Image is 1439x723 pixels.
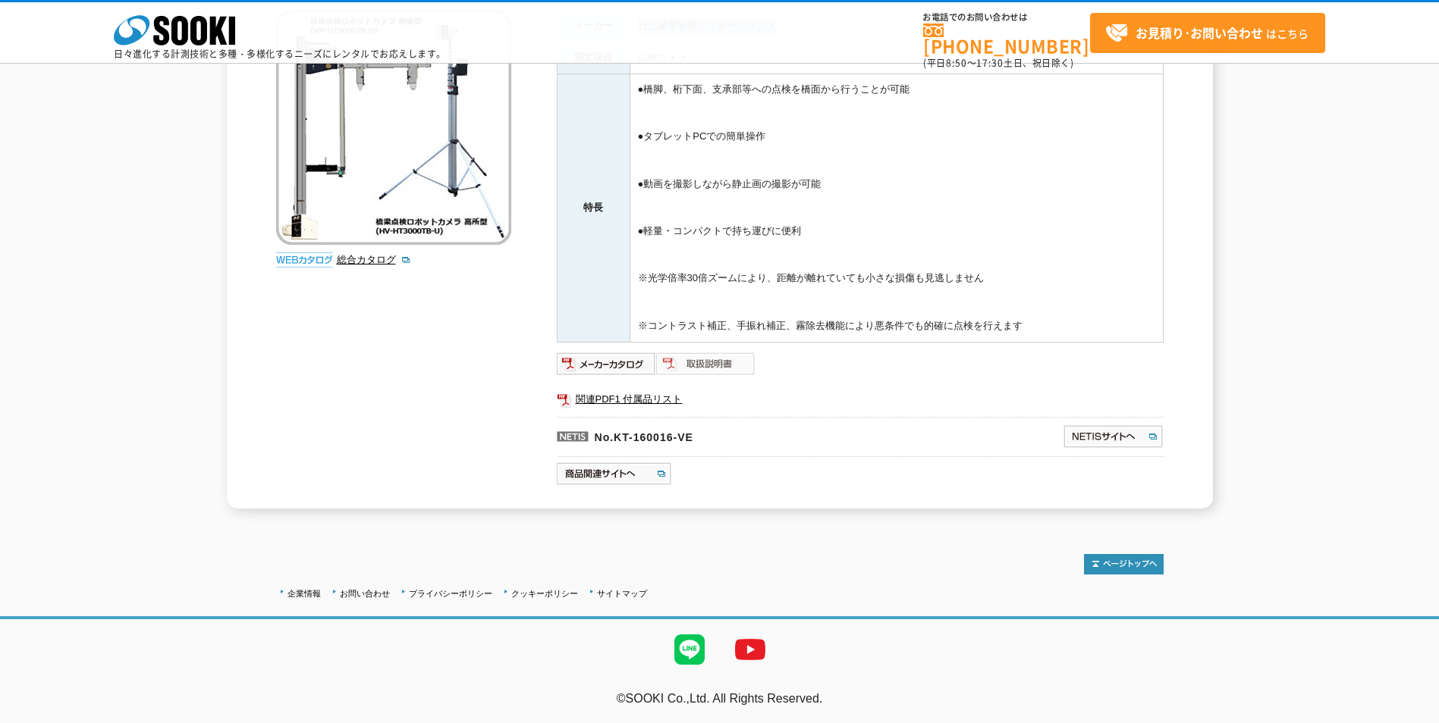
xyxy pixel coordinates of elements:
[1381,708,1439,721] a: テストMail
[946,56,967,70] span: 8:50
[656,361,756,373] a: 取扱説明書
[276,252,333,268] img: webカタログ
[659,619,720,680] img: LINE
[1136,23,1263,42] strong: お見積り･お問い合わせ
[409,589,492,598] a: プライバシーポリシー
[557,361,656,373] a: メーカーカタログ
[337,254,411,265] a: 総合カタログ
[630,74,1163,342] td: ●橋脚、桁下面、支承部等への点検を橋面から行うことが可能 ●タブレットPCでの簡単操作 ●動画を撮影しながら静止画の撮影が可能 ●軽量・コンパクトで持ち運びに便利 ※光学倍率30倍ズームにより、...
[656,352,756,376] img: 取扱説明書
[1084,554,1164,574] img: トップページへ
[923,56,1073,70] span: (平日 ～ 土日、祝日除く)
[597,589,647,598] a: サイトマップ
[511,589,578,598] a: クッキーポリシー
[1090,13,1325,53] a: お見積り･お問い合わせはこちら
[976,56,1004,70] span: 17:30
[340,589,390,598] a: お問い合わせ
[287,589,321,598] a: 企業情報
[1063,424,1164,449] img: NETISサイトへ
[1105,22,1309,45] span: はこちら
[557,417,916,453] p: No.KT-160016-VE
[276,10,511,245] img: 橋梁点検ロボットカメラ HV-HT3000TB-U／D（高所型／懸垂型）
[923,23,1090,55] a: [PHONE_NUMBER]
[557,462,673,486] img: 商品関連サイトへ
[114,49,446,58] p: 日々進化する計測技術と多種・多様化するニーズにレンタルでお応えします。
[557,74,630,342] th: 特長
[923,13,1090,22] span: お電話でのお問い合わせは
[720,619,781,680] img: YouTube
[557,352,656,376] img: メーカーカタログ
[557,390,1164,409] a: 関連PDF1 付属品リスト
